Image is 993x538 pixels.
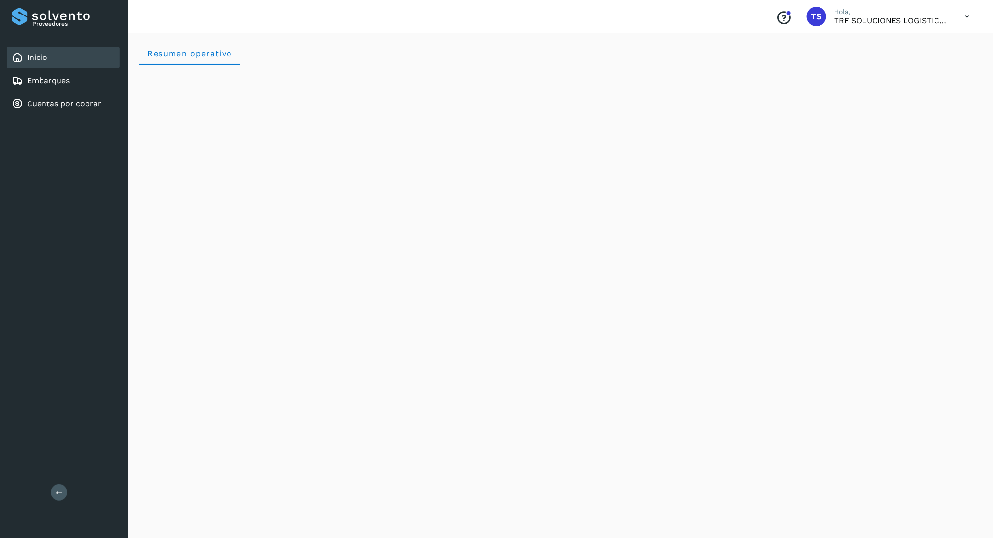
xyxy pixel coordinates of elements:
p: TRF SOLUCIONES LOGISTICAS SA DE CV [834,16,950,25]
div: Cuentas por cobrar [7,93,120,115]
div: Inicio [7,47,120,68]
div: Embarques [7,70,120,91]
p: Hola, [834,8,950,16]
a: Inicio [27,53,47,62]
a: Cuentas por cobrar [27,99,101,108]
a: Embarques [27,76,70,85]
p: Proveedores [32,20,116,27]
span: Resumen operativo [147,49,232,58]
